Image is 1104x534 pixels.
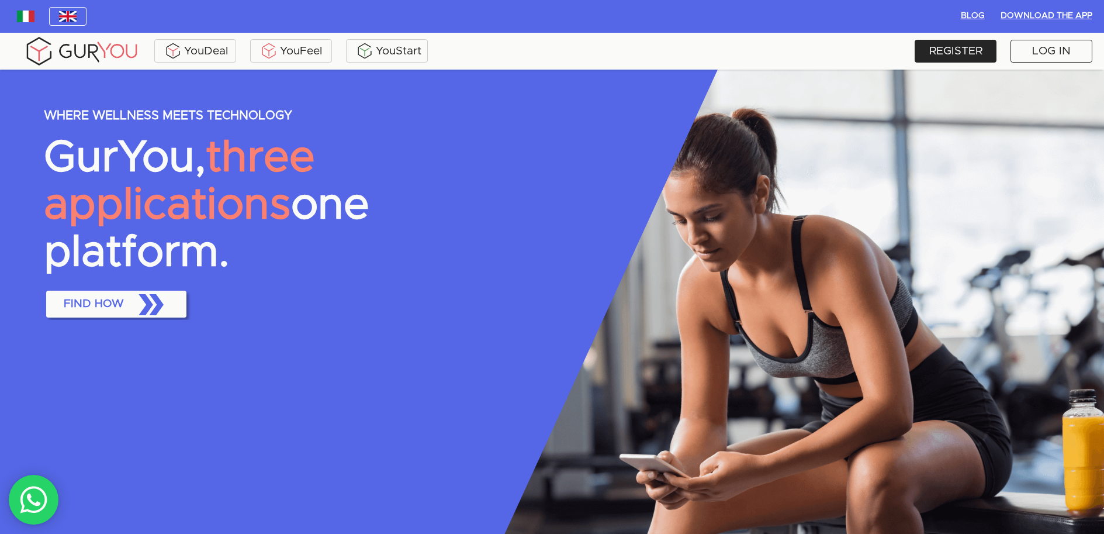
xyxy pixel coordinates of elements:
a: YouStart [346,39,428,63]
span: BLOG [958,9,987,23]
img: wDv7cRK3VHVvwAAACV0RVh0ZGF0ZTpjcmVhdGUAMjAxOC0wMy0yNVQwMToxNzoxMiswMDowMGv4vjwAAAAldEVYdGRhdGU6bW... [59,11,77,22]
a: FIND HOW [44,288,189,320]
span: FIND HOW [51,285,182,323]
img: BxzlDwAAAAABJRU5ErkJggg== [356,42,373,60]
a: YouDeal [154,39,236,63]
img: KDuXBJLpDstiOJIlCPq11sr8c6VfEN1ke5YIAoPlCPqmrDPlQeIQgHlNqkP7FCiAKJQRHlC7RCaiHTHAlEEQLmFuo+mIt2xQB... [260,42,278,60]
div: YouFeel [253,42,329,60]
p: GurYou, one platform. [44,135,546,277]
a: YouFeel [250,39,332,63]
img: italy.83948c3f.jpg [17,11,34,22]
button: FIND HOW [46,291,186,318]
span: Download the App [1001,9,1092,23]
img: gyLogo01.5aaa2cff.png [23,35,140,67]
div: YouStart [349,42,425,60]
div: YouDeal [157,42,233,60]
a: REGISTER [915,40,996,63]
a: LOG IN [1010,40,1092,63]
p: WHERE WELLNESS MEETS TECHNOLOGY [44,109,546,123]
button: Download the App [996,7,1097,26]
button: BLOG [954,7,991,26]
img: whatsAppIcon.04b8739f.svg [19,485,49,515]
img: ALVAdSatItgsAAAAAElFTkSuQmCC [164,42,182,60]
iframe: Chat Widget [1046,478,1104,534]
